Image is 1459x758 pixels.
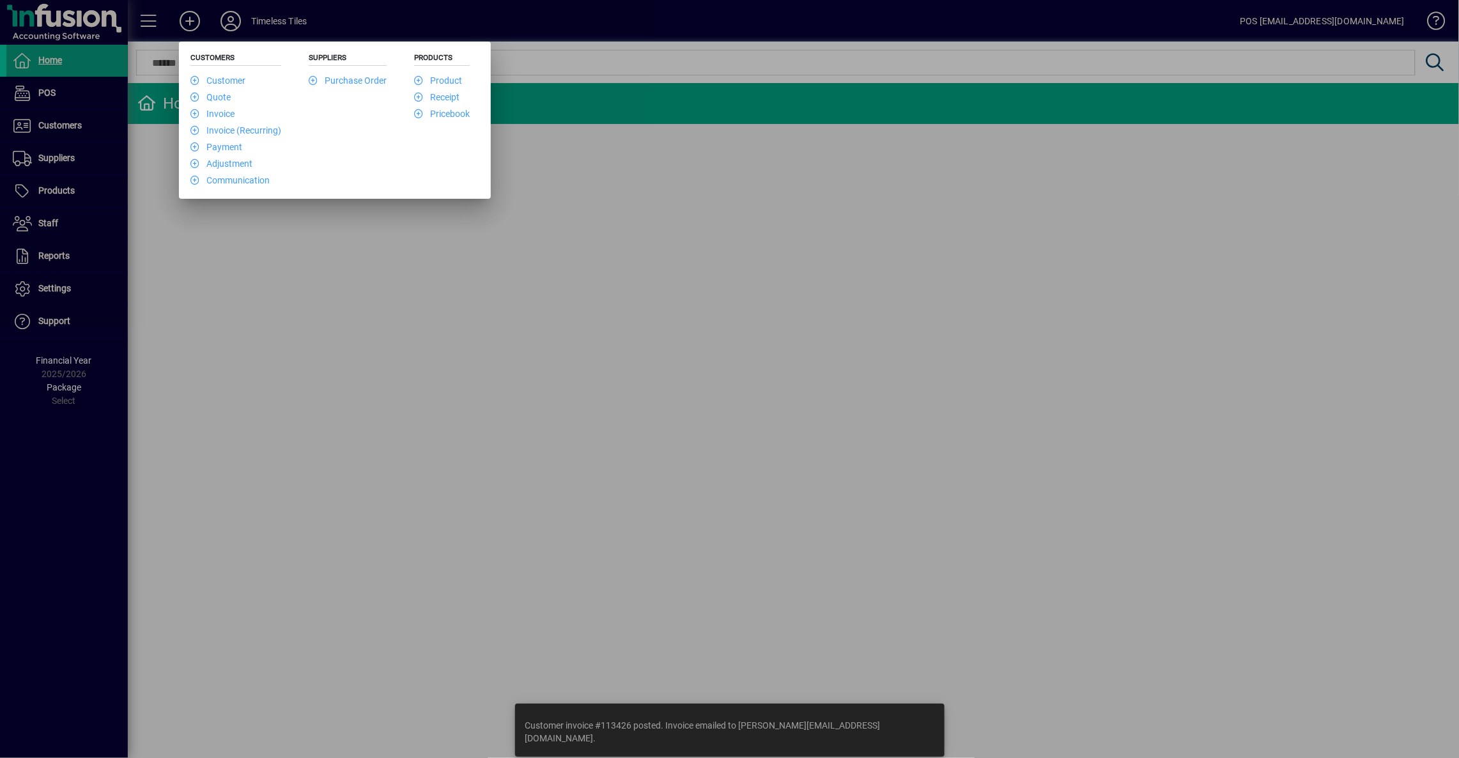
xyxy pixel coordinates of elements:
[414,92,459,102] a: Receipt
[190,53,281,66] h5: Customers
[190,142,242,152] a: Payment
[190,92,231,102] a: Quote
[190,125,281,135] a: Invoice (Recurring)
[190,175,270,185] a: Communication
[190,159,252,169] a: Adjustment
[414,75,462,86] a: Product
[190,75,245,86] a: Customer
[309,75,387,86] a: Purchase Order
[414,109,470,119] a: Pricebook
[309,53,387,66] h5: Suppliers
[190,109,235,119] a: Invoice
[414,53,470,66] h5: Products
